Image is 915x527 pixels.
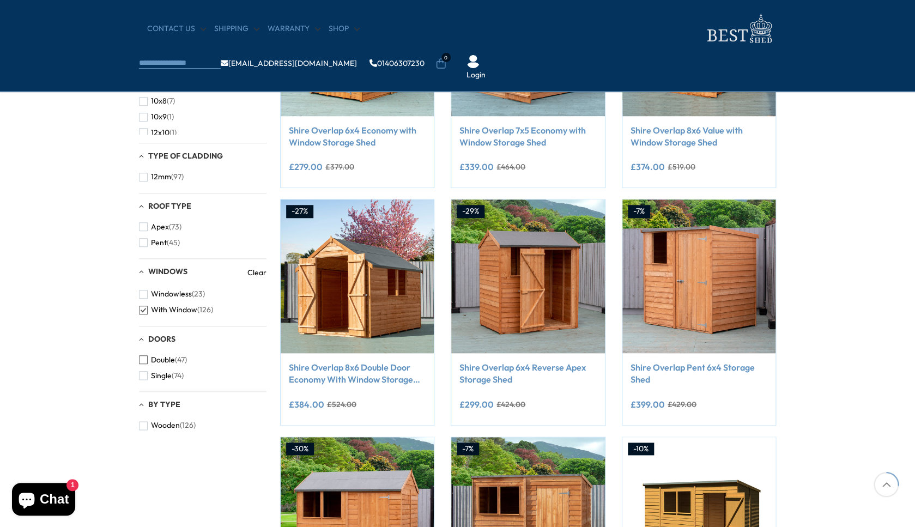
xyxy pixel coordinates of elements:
a: CONTACT US [147,23,206,34]
span: Apex [151,222,169,232]
a: Login [466,70,486,81]
button: 12mm [139,169,184,185]
span: (97) [171,172,184,181]
del: £464.00 [496,163,525,171]
span: 12mm [151,172,171,181]
span: (126) [180,421,196,430]
a: Shire Overlap 6x4 Reverse Apex Storage Shed [459,361,597,386]
span: (1) [167,112,174,122]
div: -27% [286,205,313,218]
button: 12x10 [139,125,177,141]
a: Shire Overlap 8x6 Double Door Economy With Window Storage Shed [289,361,426,386]
del: £424.00 [496,401,525,408]
a: Clear [247,267,266,278]
span: (73) [169,222,181,232]
del: £429.00 [668,401,696,408]
span: (45) [167,238,180,247]
span: By Type [148,399,180,409]
button: Apex [139,219,181,235]
span: Roof Type [148,201,191,211]
img: Shire Overlap 6x4 Reverse Apex Storage Shed - Best Shed [451,199,605,353]
span: (1) [169,128,177,137]
span: Doors [148,334,175,344]
ins: £399.00 [631,400,665,409]
span: 10x9 [151,112,167,122]
a: Warranty [268,23,320,34]
button: Wooden [139,417,196,433]
span: With Window [151,305,197,314]
a: [EMAIL_ADDRESS][DOMAIN_NAME] [221,59,357,67]
span: Type of Cladding [148,151,223,161]
span: Windowless [151,289,192,299]
span: 0 [441,53,451,62]
del: £519.00 [668,163,695,171]
button: Double [139,352,187,368]
a: Shire Overlap 7x5 Economy with Window Storage Shed [459,124,597,149]
img: User Icon [466,55,480,68]
button: Single [139,368,184,384]
button: Windowless [139,286,205,302]
a: Shire Overlap 6x4 Economy with Window Storage Shed [289,124,426,149]
span: Double [151,355,175,365]
div: -10% [628,443,654,456]
span: (7) [167,96,175,106]
div: -7% [628,205,650,218]
img: Shire Overlap 8x6 Double Door Economy With Window Storage Shed - Best Shed [281,199,434,353]
div: -29% [457,205,484,218]
a: 01406307230 [369,59,425,67]
img: Shire Overlap Pent 6x4 Storage Shed - Best Shed [622,199,776,353]
div: -7% [457,443,479,456]
button: 10x8 [139,93,175,109]
span: (47) [175,355,187,365]
button: Pent [139,235,180,251]
span: (74) [172,371,184,380]
button: With Window [139,302,213,318]
inbox-online-store-chat: Shopify online store chat [9,483,78,518]
ins: £339.00 [459,162,494,171]
span: Windows [148,266,187,276]
span: 12x10 [151,128,169,137]
button: 10x9 [139,109,174,125]
img: logo [700,11,777,46]
span: 10x8 [151,96,167,106]
a: Shop [329,23,360,34]
del: £379.00 [325,163,354,171]
ins: £279.00 [289,162,323,171]
ins: £384.00 [289,400,324,409]
del: £524.00 [327,401,356,408]
a: Shire Overlap Pent 6x4 Storage Shed [631,361,768,386]
span: Single [151,371,172,380]
a: Shipping [214,23,259,34]
ins: £299.00 [459,400,494,409]
span: (23) [192,289,205,299]
span: Pent [151,238,167,247]
span: (126) [197,305,213,314]
span: Wooden [151,421,180,430]
a: Shire Overlap 8x6 Value with Window Storage Shed [631,124,768,149]
div: -30% [286,443,314,456]
ins: £374.00 [631,162,665,171]
a: 0 [435,58,446,69]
